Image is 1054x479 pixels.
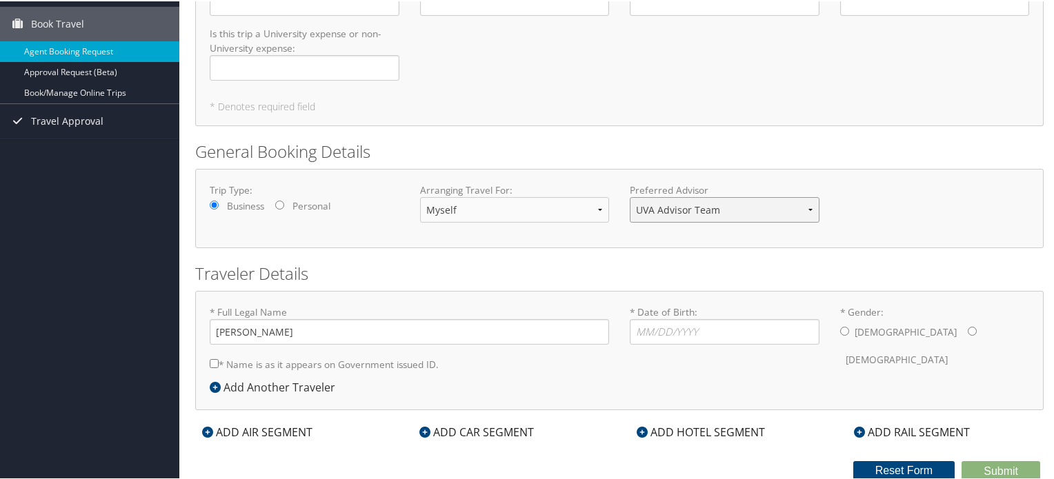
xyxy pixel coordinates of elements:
[630,422,772,439] div: ADD HOTEL SEGMENT
[292,198,330,212] label: Personal
[412,422,541,439] div: ADD CAR SEGMENT
[853,460,955,479] button: Reset Form
[847,422,977,439] div: ADD RAIL SEGMENT
[210,304,609,343] label: * Full Legal Name
[968,325,977,334] input: * Gender:[DEMOGRAPHIC_DATA][DEMOGRAPHIC_DATA]
[840,304,1030,372] label: * Gender:
[31,103,103,137] span: Travel Approval
[846,345,948,371] label: [DEMOGRAPHIC_DATA]
[210,350,439,376] label: * Name is as it appears on Government issued ID.
[630,182,819,196] label: Preferred Advisor
[210,358,219,367] input: * Name is as it appears on Government issued ID.
[210,101,1029,110] h5: * Denotes required field
[420,182,610,196] label: Arranging Travel For:
[227,198,264,212] label: Business
[195,139,1044,162] h2: General Booking Details
[630,318,819,343] input: * Date of Birth:
[210,318,609,343] input: * Full Legal Name
[210,378,342,394] div: Add Another Traveler
[210,182,399,196] label: Trip Type:
[31,6,84,40] span: Book Travel
[195,422,319,439] div: ADD AIR SEGMENT
[630,304,819,343] label: * Date of Birth:
[840,325,849,334] input: * Gender:[DEMOGRAPHIC_DATA][DEMOGRAPHIC_DATA]
[210,54,399,79] input: Is this trip a University expense or non-University expense:
[855,318,957,344] label: [DEMOGRAPHIC_DATA]
[210,26,399,79] label: Is this trip a University expense or non-University expense :
[195,261,1044,284] h2: Traveler Details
